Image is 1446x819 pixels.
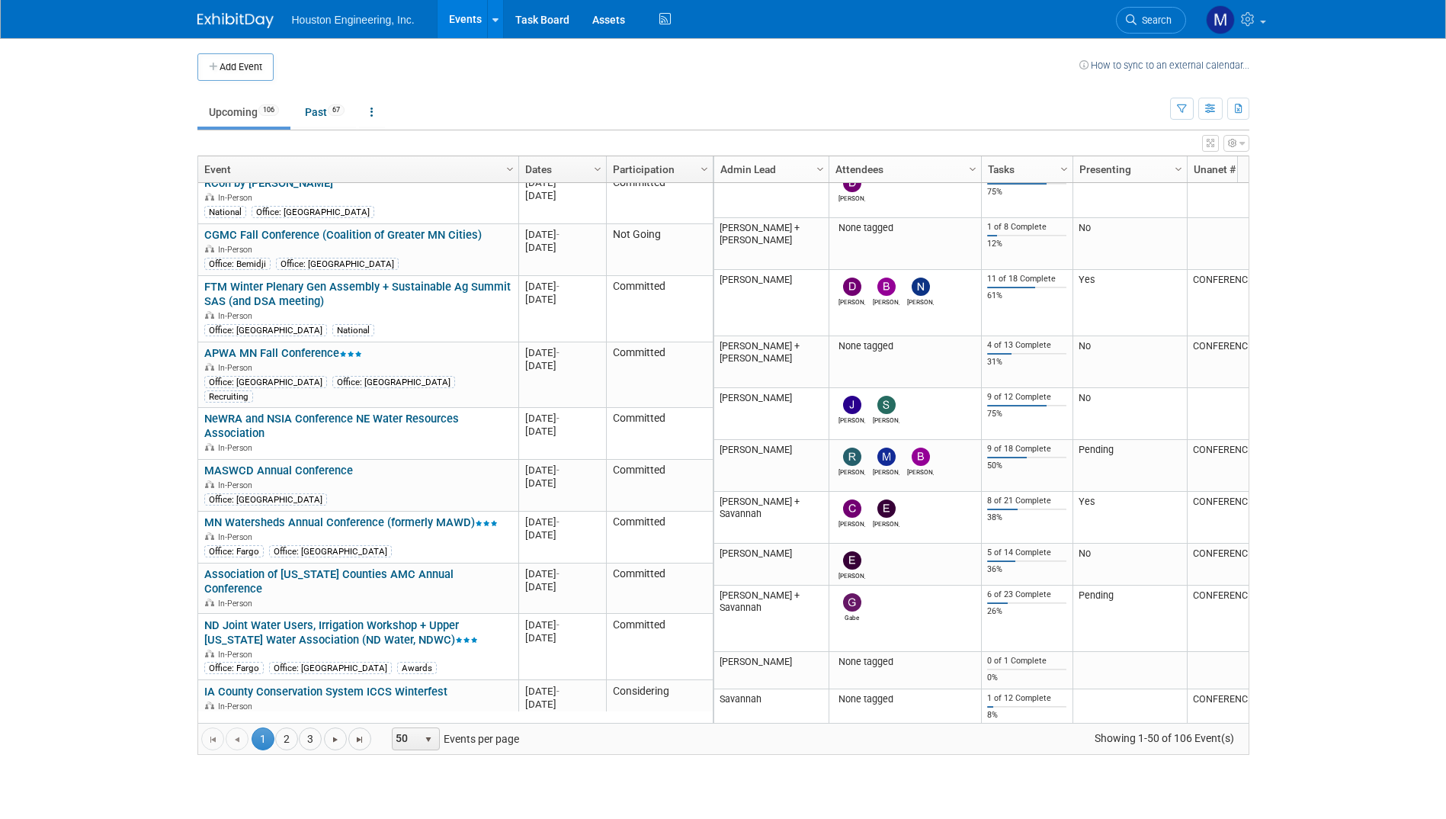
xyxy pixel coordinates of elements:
a: MN Watersheds Annual Conference (formerly MAWD) [204,515,498,529]
a: Unanet # (if applicable) [1194,156,1291,182]
div: Office: [GEOGRAPHIC_DATA] [269,662,392,674]
a: Event [204,156,508,182]
img: Moriya Rufer [877,448,896,466]
div: 8% [987,710,1066,721]
img: Brian Fischer [877,278,896,296]
a: Column Settings [964,156,981,179]
img: In-Person Event [205,443,214,451]
span: Column Settings [967,163,979,175]
span: In-Person [218,443,257,453]
div: 75% [987,409,1066,419]
div: [DATE] [525,580,599,593]
span: Events per page [372,727,534,750]
img: Megan Spence [1206,5,1235,34]
div: [DATE] [525,346,599,359]
span: Search [1137,14,1172,26]
div: 75% [987,187,1066,198]
div: Office: Fargo [204,662,264,674]
div: 26% [987,606,1066,617]
img: Shawn Shonerd [877,396,896,414]
td: [PERSON_NAME] [714,544,829,586]
img: In-Person Event [205,480,214,488]
span: In-Person [218,532,257,542]
div: Brian Fischer [907,466,934,476]
div: 0 of 1 Complete [987,656,1066,666]
td: [PERSON_NAME] + [PERSON_NAME] [714,218,829,270]
span: - [556,686,559,697]
a: Presenting [1079,156,1177,182]
td: CONFERENCE-0017 [1187,586,1301,652]
span: Column Settings [1172,163,1185,175]
td: Committed [606,408,713,460]
div: 0% [987,673,1066,683]
a: APWA MN Fall Conference [204,346,362,360]
div: [DATE] [525,464,599,477]
img: In-Person Event [205,532,214,540]
span: - [556,619,559,631]
div: Moriya Rufer [873,466,899,476]
div: erik hove [838,570,865,580]
div: [DATE] [525,228,599,241]
a: Participation [613,156,703,182]
td: Not Going [606,224,713,276]
td: [PERSON_NAME] [714,270,829,336]
a: Column Settings [502,156,518,179]
div: 31% [987,357,1066,368]
td: No [1072,336,1187,388]
a: 2 [275,727,298,750]
span: - [556,568,559,580]
div: Office: [GEOGRAPHIC_DATA] [269,545,392,557]
td: CONFERENCE-0007 [1187,544,1301,586]
span: Go to the previous page [231,734,243,746]
img: Nathaniel Baeumler [912,278,930,296]
img: In-Person Event [205,245,214,252]
span: - [556,281,559,292]
td: Yes [1072,270,1187,336]
td: CONFERENCE-0014 [1187,492,1301,544]
div: Brian Fischer [873,296,899,306]
span: In-Person [218,311,257,321]
div: None tagged [835,340,975,352]
div: None tagged [835,656,975,668]
span: 1 [252,727,274,750]
a: Search [1116,7,1186,34]
a: NeWRA and NSIA Conference NE Water Resources Association [204,412,459,440]
td: No [1072,166,1187,218]
td: CONFERENCE-0035 [1187,336,1301,388]
a: How to sync to an external calendar... [1079,59,1249,71]
span: - [556,177,559,188]
td: Committed [606,512,713,564]
td: No [1072,544,1187,586]
img: Brian Fischer [912,448,930,466]
div: [DATE] [525,176,599,189]
img: In-Person Event [205,193,214,201]
td: Committed [606,342,713,408]
span: Column Settings [698,163,710,175]
div: [DATE] [525,631,599,644]
div: [DATE] [525,515,599,528]
td: No [1072,218,1187,270]
td: Committed [606,614,713,680]
td: No [1072,388,1187,440]
div: Recruiting [204,390,253,403]
td: Committed [606,564,713,615]
div: Drew Kessler [838,296,865,306]
div: 11 of 18 Complete [987,274,1066,284]
div: 50% [987,461,1066,471]
a: Go to the next page [324,727,347,750]
td: Committed [606,172,713,224]
td: CONFERENCE-0051 [1187,166,1301,218]
td: [PERSON_NAME] [714,652,829,689]
span: - [556,413,559,424]
div: Office: [GEOGRAPHIC_DATA] [276,258,399,270]
span: Go to the first page [207,734,219,746]
a: MASWCD Annual Conference [204,464,353,477]
img: ERIK Jones [877,499,896,518]
span: In-Person [218,363,257,373]
span: Column Settings [814,163,826,175]
div: Awards [397,662,437,674]
img: Dennis McAlpine [843,174,861,192]
span: - [556,229,559,240]
a: Attendees [835,156,971,182]
div: [DATE] [525,412,599,425]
